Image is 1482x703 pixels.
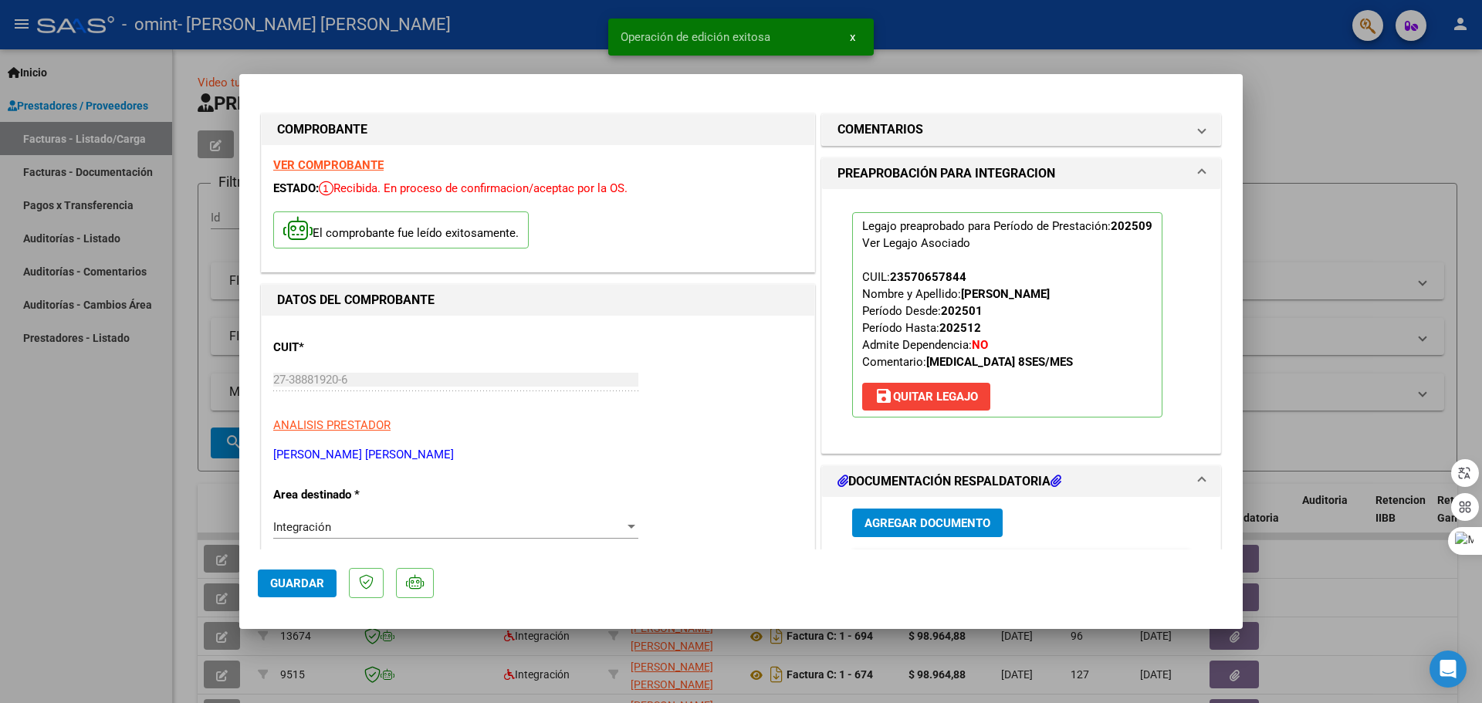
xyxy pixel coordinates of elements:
button: Guardar [258,569,337,597]
mat-expansion-panel-header: PREAPROBACIÓN PARA INTEGRACION [822,158,1220,189]
button: Quitar Legajo [862,383,990,411]
strong: 202512 [939,321,981,335]
button: Agregar Documento [852,509,1003,537]
p: CUIT [273,339,432,357]
strong: DATOS DEL COMPROBANTE [277,292,435,307]
span: x [850,30,855,44]
p: El comprobante fue leído exitosamente. [273,211,529,249]
div: PREAPROBACIÓN PARA INTEGRACION [822,189,1220,453]
p: [PERSON_NAME] [PERSON_NAME] [273,446,803,464]
strong: 202509 [1111,219,1152,233]
strong: [MEDICAL_DATA] 8SES/MES [926,355,1073,369]
span: Recibida. En proceso de confirmacion/aceptac por la OS. [319,181,628,195]
mat-icon: save [875,387,893,405]
datatable-header-cell: Acción [1184,549,1261,583]
div: 23570657844 [890,269,966,286]
datatable-header-cell: Subido [1107,549,1184,583]
a: VER COMPROBANTE [273,158,384,172]
span: Agregar Documento [864,516,990,530]
strong: [PERSON_NAME] [961,287,1050,301]
mat-expansion-panel-header: COMENTARIOS [822,114,1220,145]
datatable-header-cell: Usuario [1007,549,1107,583]
strong: 202501 [941,304,983,318]
div: Open Intercom Messenger [1430,651,1467,688]
h1: COMENTARIOS [837,120,923,139]
div: Ver Legajo Asociado [862,235,970,252]
span: Quitar Legajo [875,390,978,404]
span: ESTADO: [273,181,319,195]
p: Area destinado * [273,486,432,504]
strong: NO [972,338,988,352]
p: Legajo preaprobado para Período de Prestación: [852,212,1162,417]
button: x [837,23,868,51]
span: Integración [273,520,331,534]
span: Comentario: [862,355,1073,369]
span: CUIL: Nombre y Apellido: Período Desde: Período Hasta: Admite Dependencia: [862,270,1073,369]
datatable-header-cell: Documento [891,549,1007,583]
strong: COMPROBANTE [277,122,367,137]
mat-expansion-panel-header: DOCUMENTACIÓN RESPALDATORIA [822,466,1220,497]
datatable-header-cell: ID [852,549,891,583]
h1: DOCUMENTACIÓN RESPALDATORIA [837,472,1061,491]
h1: PREAPROBACIÓN PARA INTEGRACION [837,164,1055,183]
span: Guardar [270,576,324,590]
span: ANALISIS PRESTADOR [273,418,391,432]
span: Operación de edición exitosa [621,29,770,45]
